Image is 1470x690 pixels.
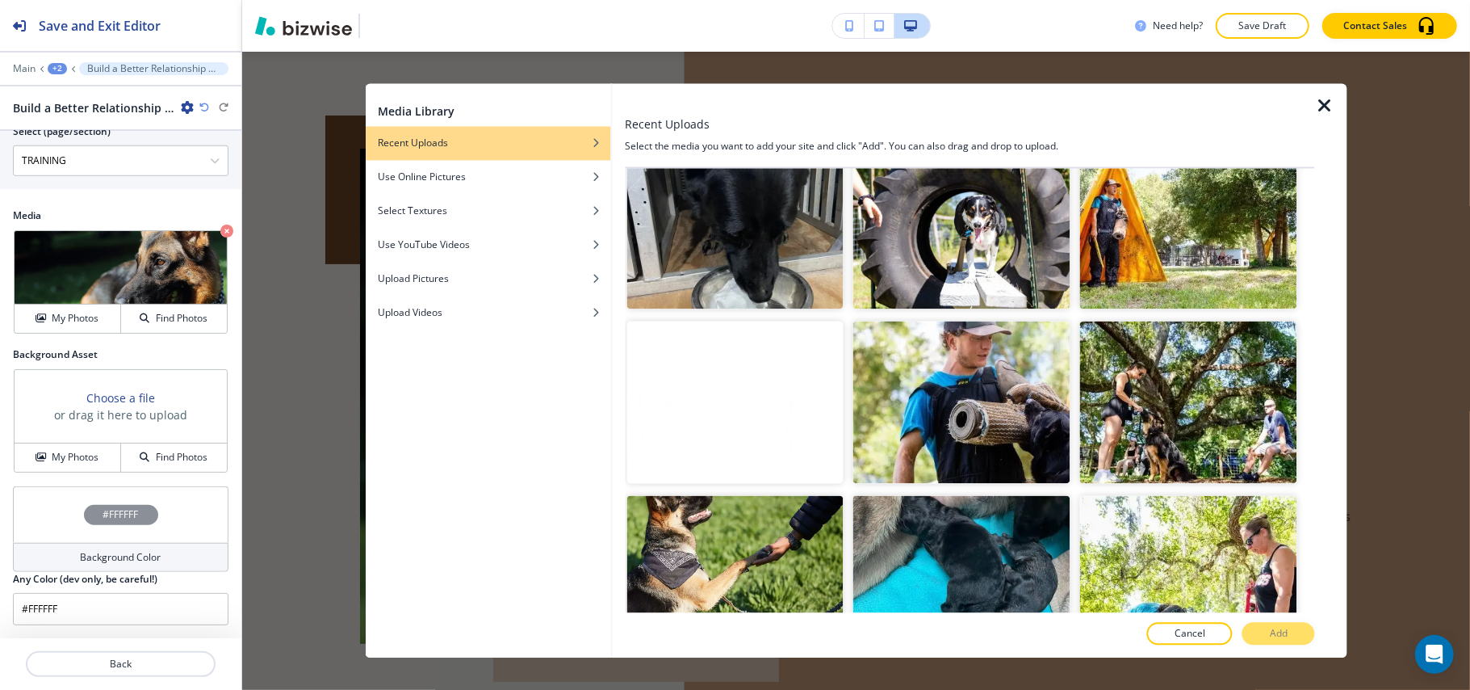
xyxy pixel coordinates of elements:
button: My Photos [15,444,121,472]
button: Main [13,63,36,74]
h3: or drag it here to upload [54,406,187,423]
h2: Select (page/section) [13,124,111,139]
p: Contact Sales [1343,19,1407,33]
h4: Find Photos [156,450,207,465]
button: +2 [48,63,67,74]
h4: #FFFFFF [103,507,139,522]
h2: Any Color (dev only, be careful!) [13,572,157,587]
button: Cancel [1147,623,1233,646]
img: Your Logo [366,16,410,36]
button: Find Photos [121,305,227,333]
button: Recent Uploads [365,127,610,161]
h4: Upload Videos [378,306,442,321]
h2: Media [13,208,228,223]
div: Choose a fileor drag it here to uploadMy PhotosFind Photos [13,368,228,473]
h2: Build a Better Relationship With Your Puppy [13,99,174,116]
h4: Recent Uploads [378,137,448,151]
button: Build a Better Relationship With Your Puppy [79,62,228,75]
input: Manual Input [14,147,210,175]
div: My PhotosFind Photos [13,229,228,334]
button: Use YouTube Videos [365,229,610,263]
button: Use Online Pictures [365,161,610,195]
button: Save Draft [1216,13,1309,39]
h2: Media Library [378,103,454,120]
h4: Use YouTube Videos [378,238,470,253]
h2: Background Asset [13,347,228,362]
h2: Save and Exit Editor [39,16,161,36]
h4: Upload Pictures [378,272,449,287]
h4: Use Online Pictures [378,170,466,185]
h4: My Photos [52,311,98,326]
h4: Select Textures [378,204,447,219]
h4: Select the media you want to add your site and click "Add". You can also drag and drop to upload. [625,140,1315,154]
button: Upload Videos [365,297,610,330]
h3: Recent Uploads [625,116,710,133]
h4: My Photos [52,450,98,465]
button: Back [26,651,216,677]
h4: Find Photos [156,311,207,326]
p: Save Draft [1237,19,1288,33]
h3: Need help? [1153,19,1203,33]
h4: Background Color [81,550,161,565]
img: Bizwise Logo [255,16,352,36]
button: Find Photos [121,444,227,472]
p: Build a Better Relationship With Your Puppy [87,63,220,74]
p: Back [27,657,214,671]
button: #FFFFFFBackground Color [13,486,228,572]
button: Choose a file [86,389,155,406]
button: Upload Pictures [365,263,610,297]
div: Open Intercom Messenger [1415,635,1454,674]
button: Select Textures [365,195,610,229]
p: Cancel [1175,627,1205,642]
button: My Photos [15,305,121,333]
button: Contact Sales [1322,13,1457,39]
